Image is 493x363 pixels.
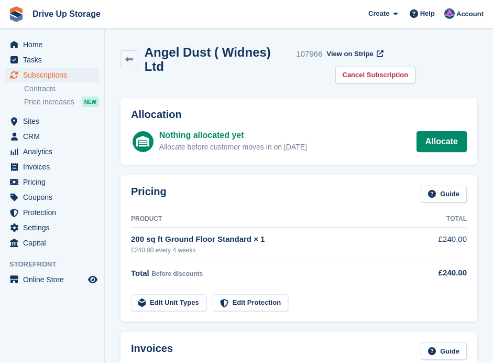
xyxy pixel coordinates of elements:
[23,159,86,174] span: Invoices
[335,67,416,84] a: Cancel Subscription
[159,142,307,153] div: Allocate before customer moves in on [DATE]
[5,175,99,189] a: menu
[23,129,86,144] span: CRM
[415,267,467,279] div: £240.00
[23,144,86,159] span: Analytics
[420,8,435,19] span: Help
[131,245,415,255] div: £240.00 every 4 weeks
[415,228,467,261] td: £240.00
[23,220,86,235] span: Settings
[368,8,389,19] span: Create
[82,97,99,107] div: NEW
[5,272,99,287] a: menu
[5,159,99,174] a: menu
[5,114,99,129] a: menu
[5,68,99,82] a: menu
[24,96,99,108] a: Price increases NEW
[421,186,467,203] a: Guide
[131,294,206,312] a: Edit Unit Types
[131,186,167,203] h2: Pricing
[417,131,467,152] a: Allocate
[5,129,99,144] a: menu
[5,220,99,235] a: menu
[415,211,467,228] th: Total
[131,343,173,360] h2: Invoices
[23,190,86,205] span: Coupons
[5,52,99,67] a: menu
[8,6,24,22] img: stora-icon-8386f47178a22dfd0bd8f6a31ec36ba5ce8667c1dd55bd0f319d3a0aa187defe.svg
[24,97,74,107] span: Price increases
[23,114,86,129] span: Sites
[145,45,292,73] h2: Angel Dust ( Widnes) Ltd
[327,49,374,59] span: View on Stripe
[9,259,104,270] span: Storefront
[23,236,86,250] span: Capital
[24,84,99,94] a: Contracts
[296,48,322,60] div: 107966
[5,37,99,52] a: menu
[323,45,386,62] a: View on Stripe
[28,5,105,23] a: Drive Up Storage
[131,233,415,245] div: 200 sq ft Ground Floor Standard × 1
[5,236,99,250] a: menu
[421,343,467,360] a: Guide
[23,272,86,287] span: Online Store
[5,205,99,220] a: menu
[444,8,455,19] img: Andy
[131,211,415,228] th: Product
[456,9,484,19] span: Account
[23,205,86,220] span: Protection
[23,68,86,82] span: Subscriptions
[159,129,307,142] div: Nothing allocated yet
[86,273,99,286] a: Preview store
[23,52,86,67] span: Tasks
[5,190,99,205] a: menu
[131,109,467,121] h2: Allocation
[213,294,288,312] a: Edit Protection
[131,269,149,277] span: Total
[151,270,203,277] span: Before discounts
[23,175,86,189] span: Pricing
[23,37,86,52] span: Home
[5,144,99,159] a: menu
